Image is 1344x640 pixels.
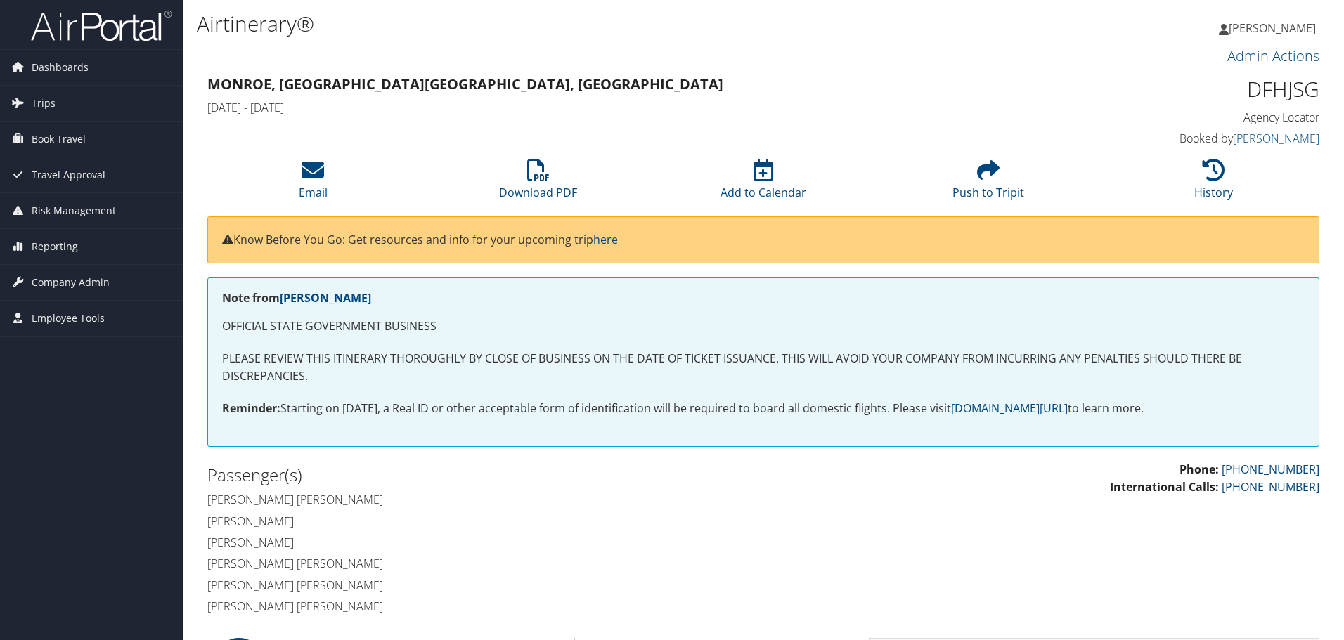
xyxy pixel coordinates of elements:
[32,193,116,228] span: Risk Management
[952,166,1024,200] a: Push to Tripit
[299,166,328,200] a: Email
[32,50,89,85] span: Dashboards
[207,492,753,507] h4: [PERSON_NAME] [PERSON_NAME]
[1180,462,1219,477] strong: Phone:
[32,122,86,157] span: Book Travel
[951,400,1068,416] a: [DOMAIN_NAME][URL]
[1222,462,1319,477] a: [PHONE_NUMBER]
[1110,479,1219,495] strong: International Calls:
[280,290,371,306] a: [PERSON_NAME]
[1229,20,1316,36] span: [PERSON_NAME]
[1222,479,1319,495] a: [PHONE_NUMBER]
[207,463,753,487] h2: Passenger(s)
[207,74,723,93] strong: Monroe, [GEOGRAPHIC_DATA] [GEOGRAPHIC_DATA], [GEOGRAPHIC_DATA]
[499,166,577,200] a: Download PDF
[32,157,105,192] span: Travel Approval
[1057,74,1319,104] h1: DFHJSG
[721,166,806,200] a: Add to Calendar
[1233,131,1319,146] a: [PERSON_NAME]
[1219,7,1330,49] a: [PERSON_NAME]
[593,232,618,247] a: here
[1194,166,1233,200] a: History
[222,400,1305,418] p: Starting on [DATE], a Real ID or other acceptable form of identification will be required to boar...
[197,9,952,39] h1: Airtinerary®
[207,599,753,614] h4: [PERSON_NAME] [PERSON_NAME]
[222,318,1305,336] p: OFFICIAL STATE GOVERNMENT BUSINESS
[207,535,753,550] h4: [PERSON_NAME]
[222,290,371,306] strong: Note from
[1057,110,1319,125] h4: Agency Locator
[222,231,1305,249] p: Know Before You Go: Get resources and info for your upcoming trip
[207,577,753,593] h4: [PERSON_NAME] [PERSON_NAME]
[222,400,280,416] strong: Reminder:
[32,229,78,264] span: Reporting
[207,100,1036,115] h4: [DATE] - [DATE]
[32,86,56,121] span: Trips
[207,514,753,529] h4: [PERSON_NAME]
[32,301,105,336] span: Employee Tools
[207,556,753,571] h4: [PERSON_NAME] [PERSON_NAME]
[222,350,1305,386] p: PLEASE REVIEW THIS ITINERARY THOROUGHLY BY CLOSE OF BUSINESS ON THE DATE OF TICKET ISSUANCE. THIS...
[32,265,110,300] span: Company Admin
[1057,131,1319,146] h4: Booked by
[1227,46,1319,65] a: Admin Actions
[31,9,172,42] img: airportal-logo.png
